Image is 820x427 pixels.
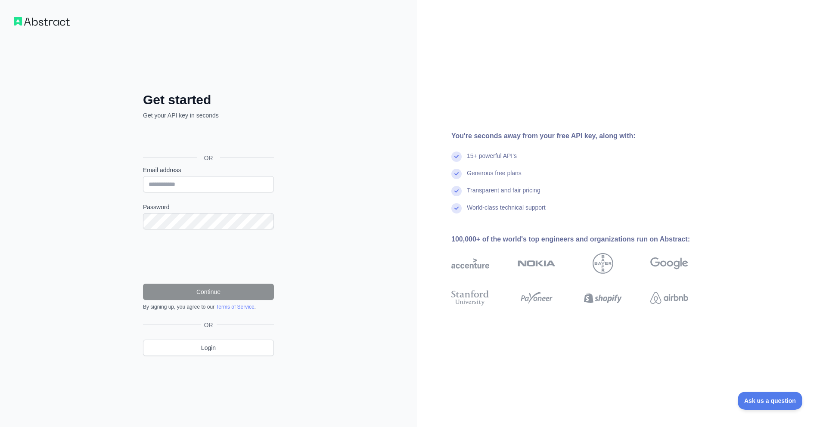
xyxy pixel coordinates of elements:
[143,166,274,174] label: Email address
[139,129,276,148] iframe: Google ile Oturum Açma Düğmesi
[518,288,556,307] img: payoneer
[738,392,803,410] iframe: Toggle Customer Support
[201,321,217,329] span: OR
[593,253,613,274] img: bayer
[467,186,540,203] div: Transparent and fair pricing
[451,203,462,213] img: check mark
[14,17,70,26] img: Workflow
[467,203,546,220] div: World-class technical support
[451,131,716,141] div: You're seconds away from your free API key, along with:
[650,253,688,274] img: google
[143,303,274,310] div: By signing up, you agree to our .
[518,253,556,274] img: nokia
[143,92,274,108] h2: Get started
[143,240,274,273] iframe: reCAPTCHA
[584,288,622,307] img: shopify
[467,169,522,186] div: Generous free plans
[197,154,220,162] span: OR
[143,203,274,211] label: Password
[451,186,462,196] img: check mark
[216,304,254,310] a: Terms of Service
[451,169,462,179] img: check mark
[143,111,274,120] p: Get your API key in seconds
[650,288,688,307] img: airbnb
[143,340,274,356] a: Login
[451,288,489,307] img: stanford university
[467,152,517,169] div: 15+ powerful API's
[451,234,716,244] div: 100,000+ of the world's top engineers and organizations run on Abstract:
[451,152,462,162] img: check mark
[143,284,274,300] button: Continue
[451,253,489,274] img: accenture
